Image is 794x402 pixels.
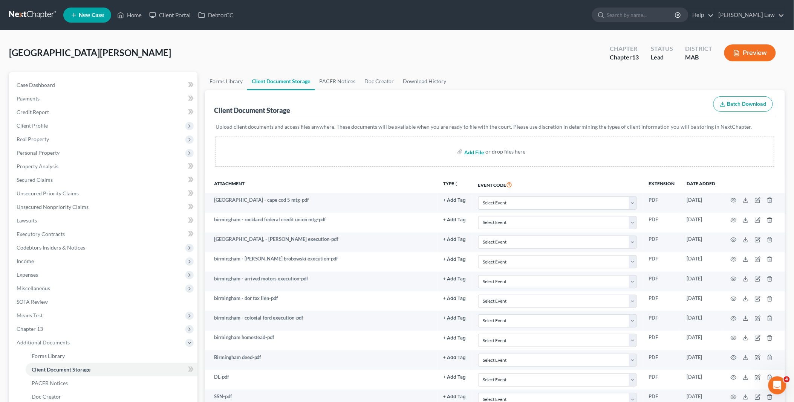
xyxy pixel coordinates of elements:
[145,8,194,22] a: Client Portal
[610,44,639,53] div: Chapter
[360,72,399,90] a: Doc Creator
[454,182,459,186] i: unfold_more
[205,233,438,252] td: [GEOGRAPHIC_DATA], - [PERSON_NAME] execution-pdf
[17,339,70,346] span: Additional Documents
[205,272,438,291] td: birmingham - arrived motors execution-pdf
[444,218,466,222] button: + Add Tag
[643,213,681,232] td: PDF
[11,227,197,241] a: Executory Contracts
[685,53,712,62] div: MAB
[651,53,673,62] div: Lead
[205,252,438,272] td: birmingham - [PERSON_NAME] brobowski execution-pdf
[26,376,197,390] a: PACER Notices
[205,193,438,213] td: [GEOGRAPHIC_DATA] - cape cod 5 mtg-pdf
[444,373,466,381] a: + Add Tag
[113,8,145,22] a: Home
[784,376,790,382] span: 4
[444,277,466,282] button: + Add Tag
[444,216,466,223] a: + Add Tag
[444,296,466,301] button: + Add Tag
[472,176,643,193] th: Event Code
[724,44,776,61] button: Preview
[399,72,451,90] a: Download History
[444,275,466,282] a: + Add Tag
[681,252,722,272] td: [DATE]
[643,272,681,291] td: PDF
[727,101,766,107] span: Batch Download
[315,72,360,90] a: PACER Notices
[26,363,197,376] a: Client Document Storage
[216,123,774,131] p: Upload client documents and access files anywhere. These documents will be available when you are...
[444,334,466,341] a: + Add Tag
[689,8,714,22] a: Help
[643,350,681,370] td: PDF
[17,95,40,102] span: Payments
[11,200,197,214] a: Unsecured Nonpriority Claims
[17,82,55,88] span: Case Dashboard
[444,181,459,186] button: TYPEunfold_more
[444,237,466,242] button: + Add Tag
[444,316,466,321] button: + Add Tag
[205,72,247,90] a: Forms Library
[32,353,65,359] span: Forms Library
[17,244,85,251] span: Codebtors Insiders & Notices
[17,271,38,278] span: Expenses
[17,312,43,318] span: Means Test
[11,160,197,173] a: Property Analysis
[681,311,722,330] td: [DATE]
[681,291,722,311] td: [DATE]
[681,370,722,390] td: [DATE]
[715,8,785,22] a: [PERSON_NAME] Law
[9,47,171,58] span: [GEOGRAPHIC_DATA][PERSON_NAME]
[681,350,722,370] td: [DATE]
[444,394,466,399] button: + Add Tag
[11,105,197,119] a: Credit Report
[713,96,773,112] button: Batch Download
[205,311,438,330] td: birmingham - colonial ford execution-pdf
[205,176,438,193] th: Attachment
[26,349,197,363] a: Forms Library
[17,136,49,142] span: Real Property
[444,375,466,380] button: + Add Tag
[643,370,681,390] td: PDF
[632,53,639,61] span: 13
[17,231,65,237] span: Executory Contracts
[685,44,712,53] div: District
[32,380,68,386] span: PACER Notices
[11,187,197,200] a: Unsecured Priority Claims
[444,255,466,262] a: + Add Tag
[607,8,676,22] input: Search by name...
[643,252,681,272] td: PDF
[17,285,50,291] span: Miscellaneous
[485,148,525,155] div: or drop files here
[194,8,237,22] a: DebtorCC
[17,177,53,183] span: Secured Claims
[205,213,438,232] td: birmingham - rockland federal credit union mtg-pdf
[444,354,466,361] a: + Add Tag
[17,217,37,224] span: Lawsuits
[17,298,48,305] span: SOFA Review
[643,233,681,252] td: PDF
[32,393,61,400] span: Doc Creator
[643,193,681,213] td: PDF
[643,291,681,311] td: PDF
[17,149,60,156] span: Personal Property
[681,331,722,350] td: [DATE]
[681,193,722,213] td: [DATE]
[11,78,197,92] a: Case Dashboard
[444,198,466,203] button: + Add Tag
[11,295,197,309] a: SOFA Review
[643,176,681,193] th: Extension
[247,72,315,90] a: Client Document Storage
[444,236,466,243] a: + Add Tag
[681,213,722,232] td: [DATE]
[610,53,639,62] div: Chapter
[17,109,49,115] span: Credit Report
[32,366,90,373] span: Client Document Storage
[444,393,466,400] a: + Add Tag
[643,331,681,350] td: PDF
[205,291,438,311] td: birmingham - dor tax lien-pdf
[17,163,58,169] span: Property Analysis
[643,311,681,330] td: PDF
[17,190,79,196] span: Unsecured Priority Claims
